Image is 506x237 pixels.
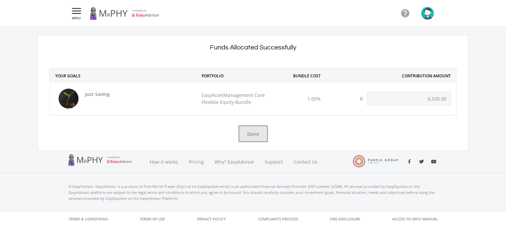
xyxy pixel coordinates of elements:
a: How it works [144,151,183,173]
a: Terms of Use [140,212,165,226]
p: Bundle Cost [293,73,321,79]
button: Done [239,125,268,142]
a: Pricing [183,151,209,173]
a: Privacy Policy [197,212,226,226]
i:  [400,8,410,18]
p: Your Goals [55,73,81,79]
p: Just Saving [82,87,182,101]
a: Access to Info Manual [392,212,438,226]
h2: Funds Allocated Successfully [50,43,456,51]
p: Portfolio [202,73,224,79]
a: Terms & Conditions [69,212,108,226]
a: Why? EasyAdvisor [209,151,259,173]
a:  [398,6,413,21]
a: Complaints Process [258,212,298,226]
input: 0.00 [367,92,451,105]
img: avatar.png [421,7,434,20]
a: FAIS Disclosure [330,212,360,226]
p: Contribution Amount [402,73,451,79]
p: © EasyAdvisor. EasyAdvisor is a product of First World Trader (Pty) Ltd t/a EasyEquities which is... [69,184,438,201]
i:  [71,7,83,15]
p: EasyAssetManagement Core Flexible Equity Bundle [202,92,276,106]
button:  MENU [69,7,84,20]
span: MENU [71,17,83,20]
div: R [356,92,367,105]
p: 1.00% [307,95,321,102]
a: Contact Us [288,151,324,173]
a: Support [259,151,288,173]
